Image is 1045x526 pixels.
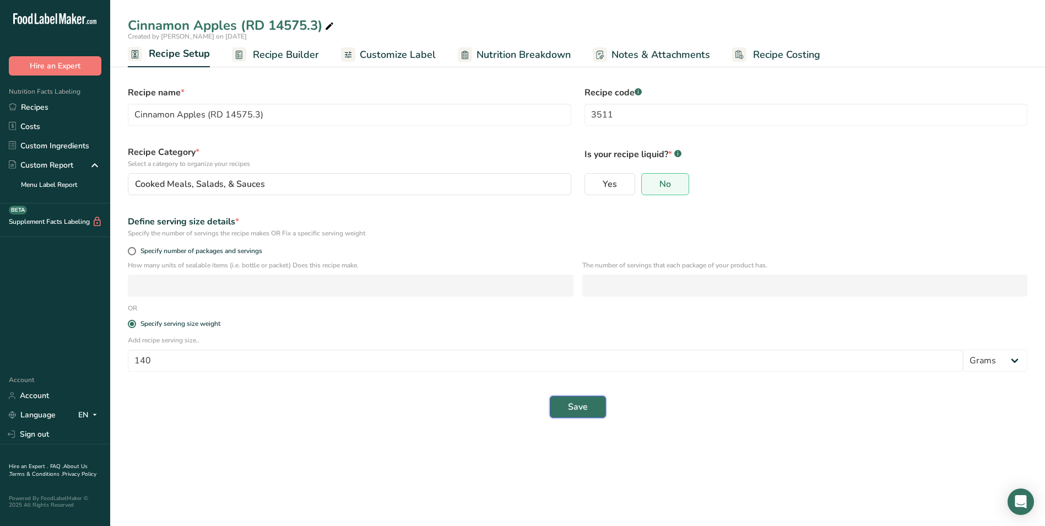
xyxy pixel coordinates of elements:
[128,159,571,169] p: Select a category to organize your recipes
[128,86,571,99] label: Recipe name
[78,409,101,422] div: EN
[121,303,144,313] div: OR
[232,42,319,67] a: Recipe Builder
[477,47,571,62] span: Nutrition Breakdown
[568,400,588,414] span: Save
[582,260,1028,270] p: The number of servings that each package of your product has.
[584,146,1028,161] p: Is your recipe liquid?
[458,42,571,67] a: Nutrition Breakdown
[603,179,617,190] span: Yes
[341,42,436,67] a: Customize Label
[9,405,56,425] a: Language
[9,463,48,470] a: Hire an Expert .
[9,206,27,214] div: BETA
[9,56,101,76] button: Hire an Expert
[140,320,220,328] div: Specify serving size weight
[62,470,96,478] a: Privacy Policy
[550,396,606,418] button: Save
[1008,489,1034,515] div: Open Intercom Messenger
[9,463,88,478] a: About Us .
[128,260,573,270] p: How many units of sealable items (i.e. bottle or packet) Does this recipe make.
[136,247,262,255] span: Specify number of packages and servings
[128,350,963,372] input: Type your serving size here
[9,159,73,171] div: Custom Report
[128,173,571,195] button: Cooked Meals, Salads, & Sauces
[128,32,247,41] span: Created by [PERSON_NAME] on [DATE]
[135,178,265,191] span: Cooked Meals, Salads, & Sauces
[128,228,1027,238] div: Specify the number of servings the recipe makes OR Fix a specific serving weight
[128,146,571,169] label: Recipe Category
[50,463,63,470] a: FAQ .
[360,47,436,62] span: Customize Label
[732,42,820,67] a: Recipe Costing
[149,46,210,61] span: Recipe Setup
[584,104,1028,126] input: Type your recipe code here
[128,41,210,68] a: Recipe Setup
[128,104,571,126] input: Type your recipe name here
[584,86,1028,99] label: Recipe code
[128,215,1027,228] div: Define serving size details
[9,470,62,478] a: Terms & Conditions .
[753,47,820,62] span: Recipe Costing
[253,47,319,62] span: Recipe Builder
[128,15,336,35] div: Cinnamon Apples (RD 14575.3)
[659,179,671,190] span: No
[9,495,101,508] div: Powered By FoodLabelMaker © 2025 All Rights Reserved
[593,42,710,67] a: Notes & Attachments
[128,335,1027,345] p: Add recipe serving size..
[611,47,710,62] span: Notes & Attachments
